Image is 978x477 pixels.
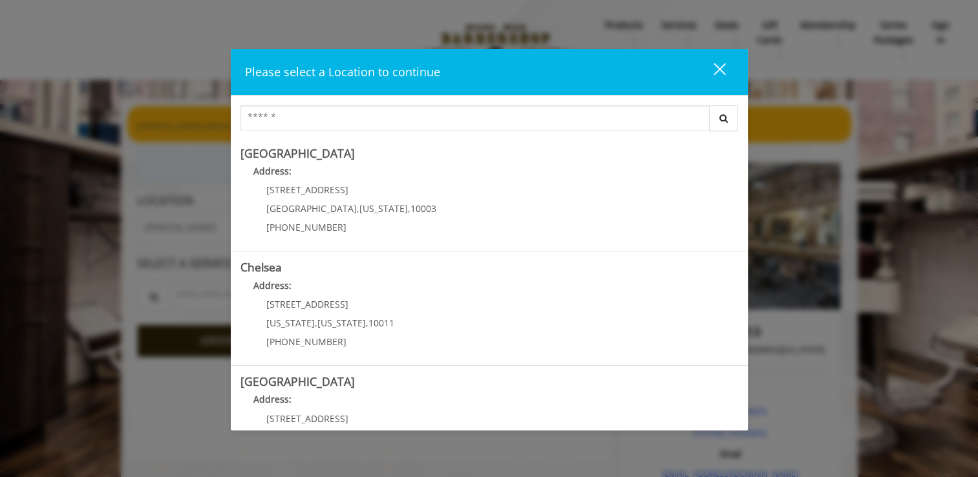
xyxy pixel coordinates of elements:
[266,317,315,329] span: [US_STATE]
[317,317,366,329] span: [US_STATE]
[357,202,359,215] span: ,
[408,202,410,215] span: ,
[266,335,346,348] span: [PHONE_NUMBER]
[253,393,292,405] b: Address:
[240,105,710,131] input: Search Center
[266,184,348,196] span: [STREET_ADDRESS]
[266,221,346,233] span: [PHONE_NUMBER]
[240,259,282,275] b: Chelsea
[315,317,317,329] span: ,
[716,114,731,123] i: Search button
[266,412,348,425] span: [STREET_ADDRESS]
[266,202,357,215] span: [GEOGRAPHIC_DATA]
[359,202,408,215] span: [US_STATE]
[266,298,348,310] span: [STREET_ADDRESS]
[240,374,355,389] b: [GEOGRAPHIC_DATA]
[240,105,738,138] div: Center Select
[366,317,368,329] span: ,
[699,62,725,81] div: close dialog
[253,165,292,177] b: Address:
[368,317,394,329] span: 10011
[253,279,292,291] b: Address:
[410,202,436,215] span: 10003
[240,145,355,161] b: [GEOGRAPHIC_DATA]
[245,64,440,79] span: Please select a Location to continue
[690,59,734,85] button: close dialog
